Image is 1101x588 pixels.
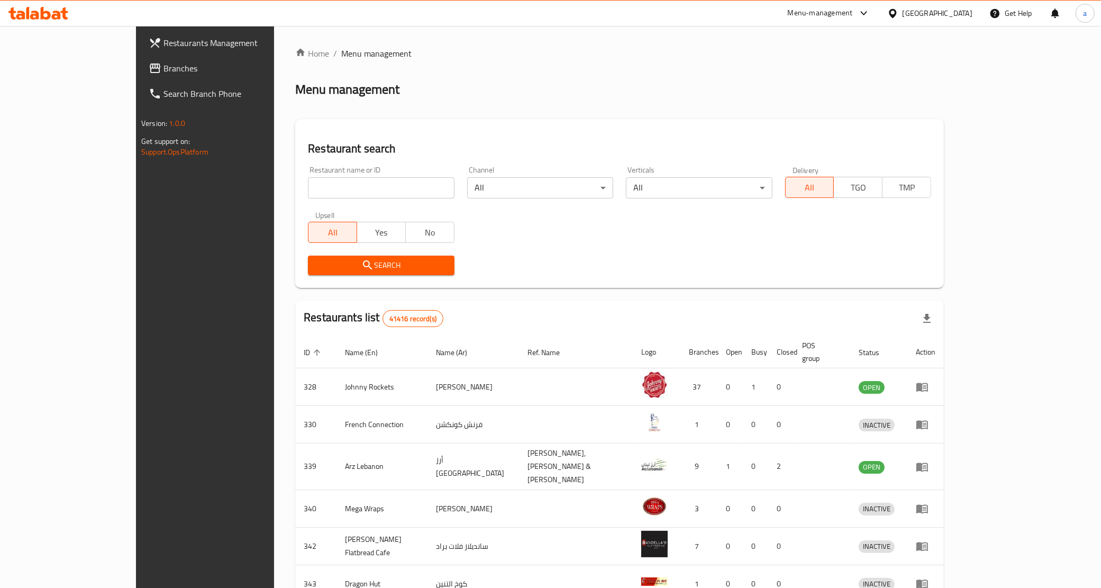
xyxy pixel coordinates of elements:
td: Mega Wraps [336,490,427,528]
span: All [790,180,830,195]
div: Export file [914,306,940,331]
h2: Restaurant search [308,141,931,157]
img: Arz Lebanon [641,451,668,478]
span: Branches [163,62,312,75]
div: OPEN [859,461,885,474]
h2: Menu management [295,81,399,98]
span: ID [304,346,324,359]
button: All [308,222,357,243]
img: Johnny Rockets [641,372,668,398]
th: Branches [680,336,717,368]
td: فرنش كونكشن [427,406,520,444]
div: Menu-management [788,7,853,20]
td: 0 [717,490,743,528]
span: a [1083,7,1087,19]
span: Name (En) [345,346,392,359]
td: 0 [768,528,794,565]
td: [PERSON_NAME] Flatbread Cafe [336,528,427,565]
div: Menu [916,502,935,515]
td: 0 [717,368,743,406]
a: Support.OpsPlatform [141,145,208,159]
span: Menu management [341,47,412,60]
img: Sandella's Flatbread Cafe [641,531,668,557]
h2: Restaurants list [304,310,443,327]
div: OPEN [859,381,885,394]
th: Logo [633,336,680,368]
td: 0 [743,490,768,528]
span: TGO [838,180,878,195]
img: Mega Wraps [641,493,668,520]
span: No [410,225,450,240]
td: 0 [743,528,768,565]
span: INACTIVE [859,503,895,515]
td: 0 [768,368,794,406]
span: Status [859,346,893,359]
div: All [467,177,613,198]
span: Ref. Name [528,346,574,359]
nav: breadcrumb [295,47,944,60]
button: Search [308,256,454,275]
td: French Connection [336,406,427,444]
li: / [333,47,337,60]
td: 3 [680,490,717,528]
td: أرز [GEOGRAPHIC_DATA] [427,444,520,490]
th: Action [907,336,944,368]
span: All [313,225,353,240]
span: OPEN [859,382,885,394]
span: Yes [361,225,402,240]
span: TMP [887,180,927,195]
th: Closed [768,336,794,368]
td: 7 [680,528,717,565]
div: Menu [916,381,935,393]
span: Get support on: [141,134,190,148]
span: Name (Ar) [436,346,481,359]
span: INACTIVE [859,540,895,553]
td: 9 [680,444,717,490]
td: 0 [768,406,794,444]
td: [PERSON_NAME],[PERSON_NAME] & [PERSON_NAME] [520,444,633,490]
td: Johnny Rockets [336,368,427,406]
td: [PERSON_NAME] [427,490,520,528]
div: [GEOGRAPHIC_DATA] [903,7,972,19]
span: Search [316,259,445,272]
td: 1 [743,368,768,406]
label: Delivery [793,166,819,174]
td: 0 [717,528,743,565]
button: TMP [882,177,931,198]
a: Search Branch Phone [140,81,320,106]
a: Restaurants Management [140,30,320,56]
span: POS group [802,339,838,365]
span: Restaurants Management [163,37,312,49]
span: Search Branch Phone [163,87,312,100]
td: 37 [680,368,717,406]
div: Total records count [383,310,443,327]
span: INACTIVE [859,419,895,431]
button: Yes [357,222,406,243]
span: 1.0.0 [169,116,185,130]
div: Menu [916,418,935,431]
span: 41416 record(s) [383,314,443,324]
td: 2 [768,444,794,490]
button: All [785,177,834,198]
td: 0 [768,490,794,528]
label: Upsell [315,211,335,219]
th: Open [717,336,743,368]
img: French Connection [641,409,668,436]
button: TGO [833,177,882,198]
td: 1 [717,444,743,490]
td: سانديلاز فلات براد [427,528,520,565]
div: INACTIVE [859,503,895,515]
span: Version: [141,116,167,130]
td: 0 [717,406,743,444]
td: 0 [743,406,768,444]
td: 0 [743,444,768,490]
span: OPEN [859,461,885,473]
div: Menu [916,460,935,473]
td: [PERSON_NAME] [427,368,520,406]
a: Branches [140,56,320,81]
div: Menu [916,540,935,553]
td: Arz Lebanon [336,444,427,490]
div: All [626,177,772,198]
